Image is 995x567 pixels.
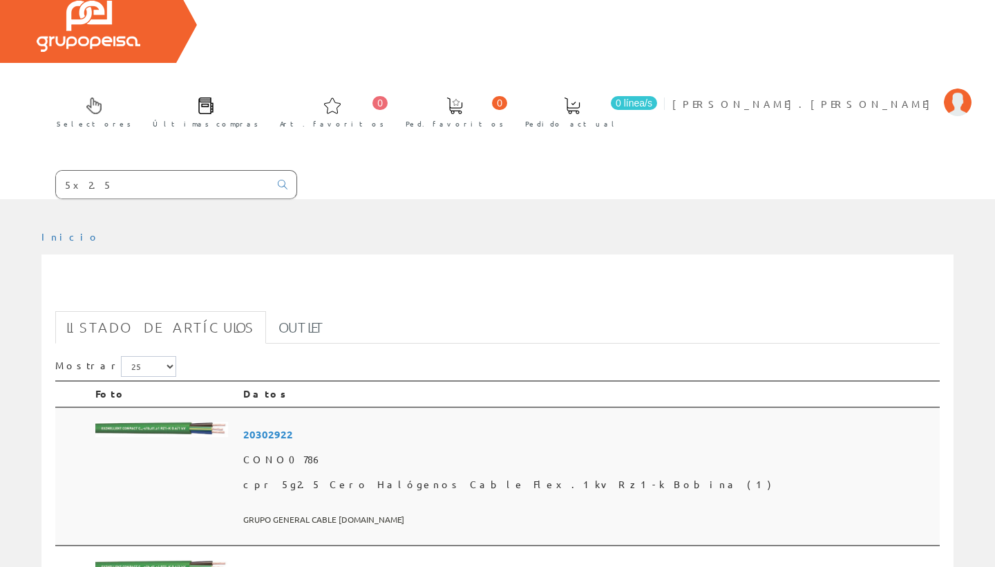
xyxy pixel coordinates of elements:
span: GRUPO GENERAL CABLE [DOMAIN_NAME] [243,508,934,531]
input: Buscar ... [56,171,269,198]
a: Últimas compras [139,86,265,136]
span: 0 línea/s [611,96,657,110]
span: 0 [492,96,507,110]
a: Outlet [267,311,336,344]
label: Mostrar [55,356,176,377]
span: CONO0786 [243,447,934,472]
img: Foto artículo cpr 5g2.5 Cero Halógenos Cable Flex.1kv Rz1-k Bobina (1) (192x22.231578947368) [95,422,228,437]
img: Grupo Peisa [37,1,140,52]
a: Selectores [43,86,138,136]
span: Ped. favoritos [406,117,504,131]
span: [PERSON_NAME].[PERSON_NAME] [672,97,937,111]
span: Selectores [57,117,131,131]
a: Inicio [41,230,100,243]
span: 0 [372,96,388,110]
span: cpr 5g2.5 Cero Halógenos Cable Flex.1kv Rz1-k Bobina (1) [243,472,934,497]
a: [PERSON_NAME].[PERSON_NAME] [672,86,972,99]
span: Últimas compras [153,117,258,131]
h1: 5x2.5 [55,277,940,304]
select: Mostrar [121,356,176,377]
th: Foto [90,381,238,407]
a: Listado de artículos [55,311,266,344]
span: 20302922 [243,422,934,447]
span: Pedido actual [525,117,619,131]
span: Art. favoritos [280,117,384,131]
th: Datos [238,381,940,407]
